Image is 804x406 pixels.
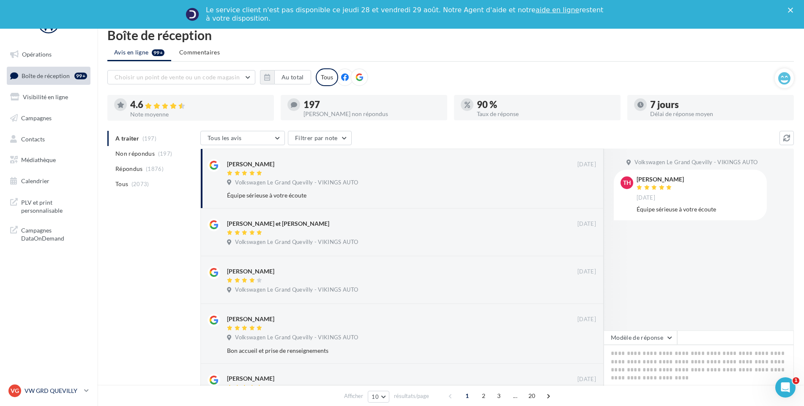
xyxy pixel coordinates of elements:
div: Équipe sérieuse à votre écoute [227,191,541,200]
div: Le service client n'est pas disponible ce jeudi 28 et vendredi 29 août. Notre Agent d'aide et not... [206,6,605,23]
div: Taux de réponse [477,111,614,117]
a: Calendrier [5,172,92,190]
div: 7 jours [650,100,787,109]
div: Tous [316,68,338,86]
span: Opérations [22,51,52,58]
span: Campagnes DataOnDemand [21,225,87,243]
div: Fermer [788,8,796,13]
span: [DATE] [577,220,596,228]
span: VG [11,387,19,395]
iframe: Intercom live chat [775,377,796,398]
div: Équipe sérieuse à votre écoute [637,205,760,214]
button: Au total [274,70,311,84]
span: Non répondus [115,149,155,158]
span: [DATE] [577,376,596,383]
span: Tous les avis [208,134,242,141]
span: [DATE] [577,316,596,323]
a: PLV et print personnalisable [5,193,92,218]
button: Tous les avis [200,131,285,145]
span: Volkswagen Le Grand Quevilly - VIKINGS AUTO [235,238,358,246]
span: Tous [115,180,128,188]
a: VG VW GRD QUEVILLY [7,383,90,399]
div: [PERSON_NAME] [227,160,274,168]
img: Profile image for Service-Client [186,8,199,21]
div: [PERSON_NAME] [227,267,274,276]
a: Opérations [5,46,92,63]
div: 90 % [477,100,614,109]
span: résultats/page [394,392,429,400]
button: 10 [368,391,389,403]
a: Visibilité en ligne [5,88,92,106]
div: 4.6 [130,100,267,110]
a: Boîte de réception99+ [5,67,92,85]
div: Note moyenne [130,111,267,117]
span: Volkswagen Le Grand Quevilly - VIKINGS AUTO [235,179,358,187]
span: Visibilité en ligne [23,93,68,100]
button: Filtrer par note [288,131,352,145]
span: 1 [460,389,474,403]
div: Délai de réponse moyen [650,111,787,117]
a: Campagnes DataOnDemand [5,221,92,246]
span: Boîte de réception [22,72,70,79]
div: [PERSON_NAME] et [PERSON_NAME] [227,219,329,228]
div: [PERSON_NAME] [227,315,274,323]
span: PLV et print personnalisable [21,197,87,215]
div: 99+ [74,73,87,79]
span: Choisir un point de vente ou un code magasin [115,73,240,81]
span: Volkswagen Le Grand Quevilly - VIKINGS AUTO [235,334,358,341]
span: Campagnes [21,114,52,122]
div: [PERSON_NAME] [637,176,684,182]
a: Contacts [5,130,92,148]
span: (1876) [146,165,164,172]
span: Volkswagen Le Grand Quevilly - VIKINGS AUTO [634,159,758,166]
a: aide en ligne [536,6,579,14]
span: Commentaires [179,48,220,57]
button: Au total [260,70,311,84]
div: 197 [304,100,440,109]
span: 1 [793,377,799,384]
a: Médiathèque [5,151,92,169]
span: Volkswagen Le Grand Quevilly - VIKINGS AUTO [235,286,358,294]
div: [PERSON_NAME] non répondus [304,111,440,117]
span: [DATE] [577,268,596,276]
span: 10 [372,393,379,400]
div: Bon accueil et prise de renseignements [227,346,541,355]
span: (2073) [131,181,149,187]
span: Contacts [21,135,45,142]
span: 20 [525,389,539,403]
span: Répondus [115,165,143,173]
p: VW GRD QUEVILLY [25,387,81,395]
button: Modèle de réponse [604,330,677,345]
span: 2 [477,389,490,403]
a: Campagnes [5,109,92,127]
span: 3 [492,389,506,403]
span: ... [509,389,522,403]
span: Calendrier [21,177,49,184]
span: Afficher [344,392,363,400]
span: TH [623,179,631,187]
div: [PERSON_NAME] [227,374,274,383]
button: Choisir un point de vente ou un code magasin [107,70,255,84]
span: Médiathèque [21,156,56,163]
span: [DATE] [637,194,655,202]
span: [DATE] [577,161,596,168]
span: (197) [158,150,172,157]
div: Boîte de réception [107,29,794,41]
